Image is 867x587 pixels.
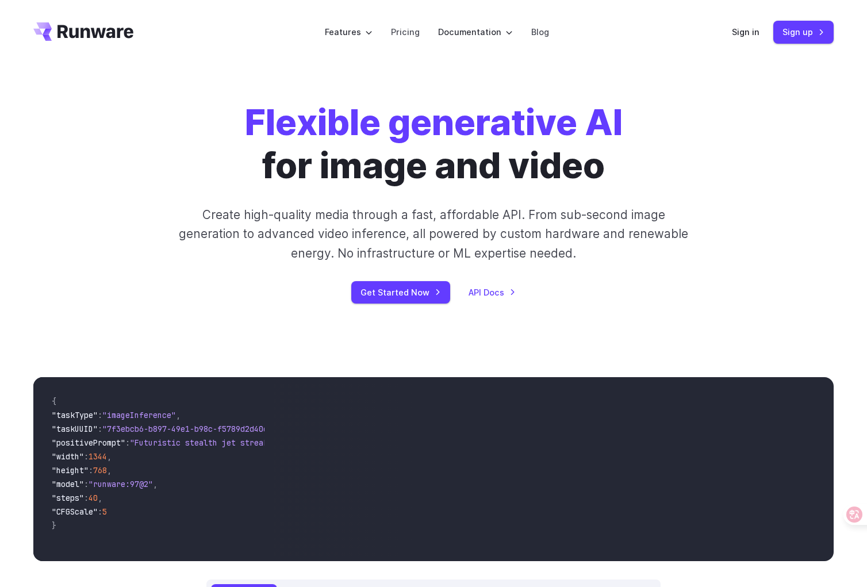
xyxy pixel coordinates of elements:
span: "runware:97@2" [89,479,153,489]
span: "positivePrompt" [52,438,125,448]
span: : [84,451,89,462]
span: "width" [52,451,84,462]
span: "taskUUID" [52,424,98,434]
span: , [153,479,158,489]
span: : [98,424,102,434]
span: : [98,507,102,517]
span: , [107,451,112,462]
span: 40 [89,493,98,503]
a: Go to / [33,22,133,41]
span: "height" [52,465,89,475]
span: 5 [102,507,107,517]
span: "model" [52,479,84,489]
span: "7f3ebcb6-b897-49e1-b98c-f5789d2d40d7" [102,424,277,434]
a: API Docs [469,286,516,299]
span: , [98,493,102,503]
span: } [52,520,56,531]
span: "CFGScale" [52,507,98,517]
span: , [176,410,181,420]
span: : [84,493,89,503]
span: "Futuristic stealth jet streaking through a neon-lit cityscape with glowing purple exhaust" [130,438,548,448]
strong: Flexible generative AI [245,101,623,144]
a: Sign up [773,21,834,43]
a: Blog [531,25,549,39]
span: 1344 [89,451,107,462]
span: : [89,465,93,475]
label: Documentation [438,25,513,39]
a: Pricing [391,25,420,39]
span: { [52,396,56,406]
span: : [125,438,130,448]
a: Sign in [732,25,759,39]
span: "imageInference" [102,410,176,420]
span: "steps" [52,493,84,503]
span: , [107,465,112,475]
span: 768 [93,465,107,475]
span: : [84,479,89,489]
p: Create high-quality media through a fast, affordable API. From sub-second image generation to adv... [178,205,690,263]
span: "taskType" [52,410,98,420]
label: Features [325,25,373,39]
a: Get Started Now [351,281,450,304]
span: : [98,410,102,420]
h1: for image and video [245,101,623,187]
